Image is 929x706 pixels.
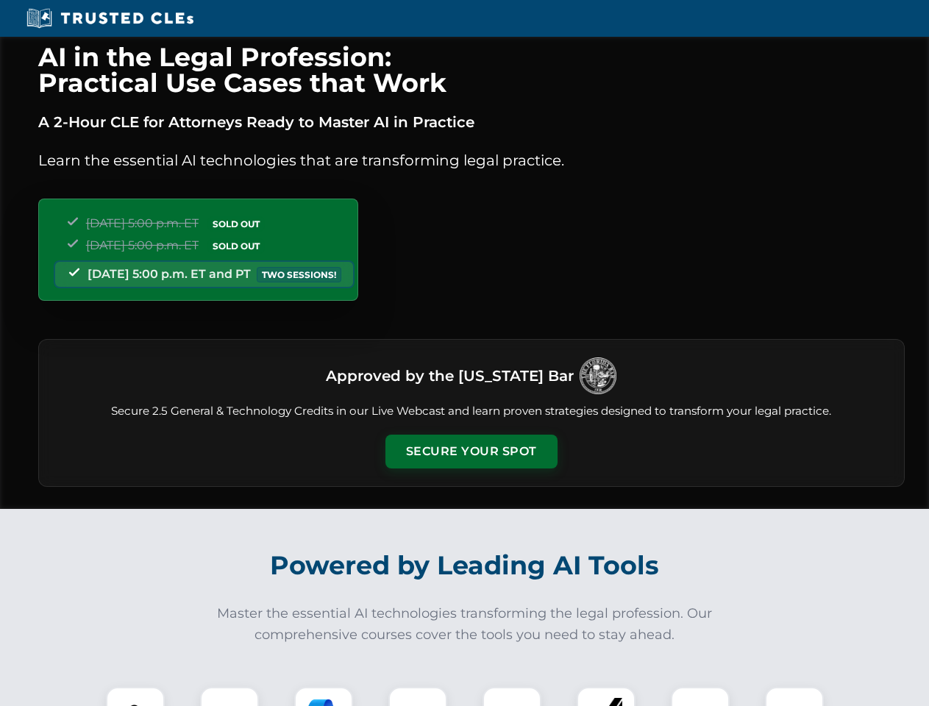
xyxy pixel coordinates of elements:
span: [DATE] 5:00 p.m. ET [86,216,199,230]
p: Master the essential AI technologies transforming the legal profession. Our comprehensive courses... [207,603,722,646]
p: A 2-Hour CLE for Attorneys Ready to Master AI in Practice [38,110,905,134]
h2: Powered by Leading AI Tools [57,540,872,591]
span: SOLD OUT [207,216,265,232]
button: Secure Your Spot [385,435,558,468]
h3: Approved by the [US_STATE] Bar [326,363,574,389]
p: Learn the essential AI technologies that are transforming legal practice. [38,149,905,172]
img: Trusted CLEs [22,7,198,29]
p: Secure 2.5 General & Technology Credits in our Live Webcast and learn proven strategies designed ... [57,403,886,420]
img: Logo [580,357,616,394]
h1: AI in the Legal Profession: Practical Use Cases that Work [38,44,905,96]
span: [DATE] 5:00 p.m. ET [86,238,199,252]
span: SOLD OUT [207,238,265,254]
